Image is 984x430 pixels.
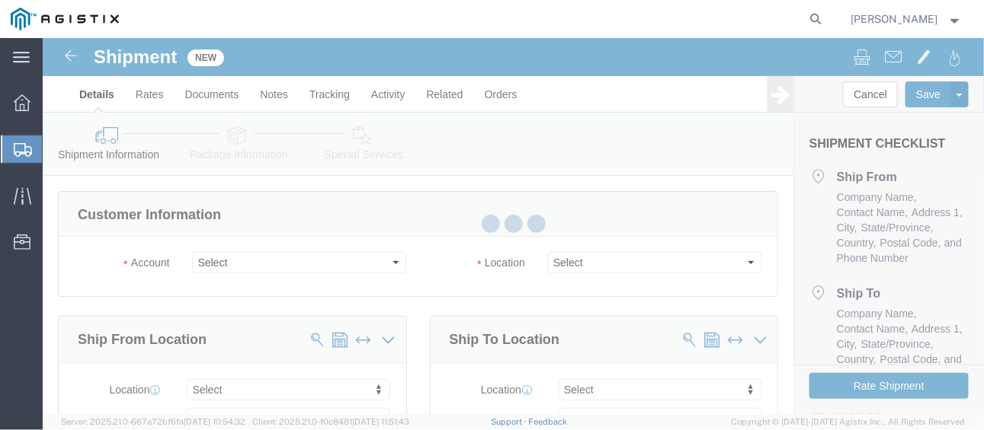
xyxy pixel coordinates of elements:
[11,8,119,30] img: logo
[184,417,245,426] span: [DATE] 10:54:32
[61,417,245,426] span: Server: 2025.21.0-667a72bf6fa
[491,417,529,426] a: Support
[529,417,568,426] a: Feedback
[851,10,963,28] button: [PERSON_NAME]
[252,417,409,426] span: Client: 2025.21.0-f0c8481
[352,417,409,426] span: [DATE] 11:51:43
[851,11,938,27] span: Brenda Williams
[731,416,966,428] span: Copyright © [DATE]-[DATE] Agistix Inc., All Rights Reserved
